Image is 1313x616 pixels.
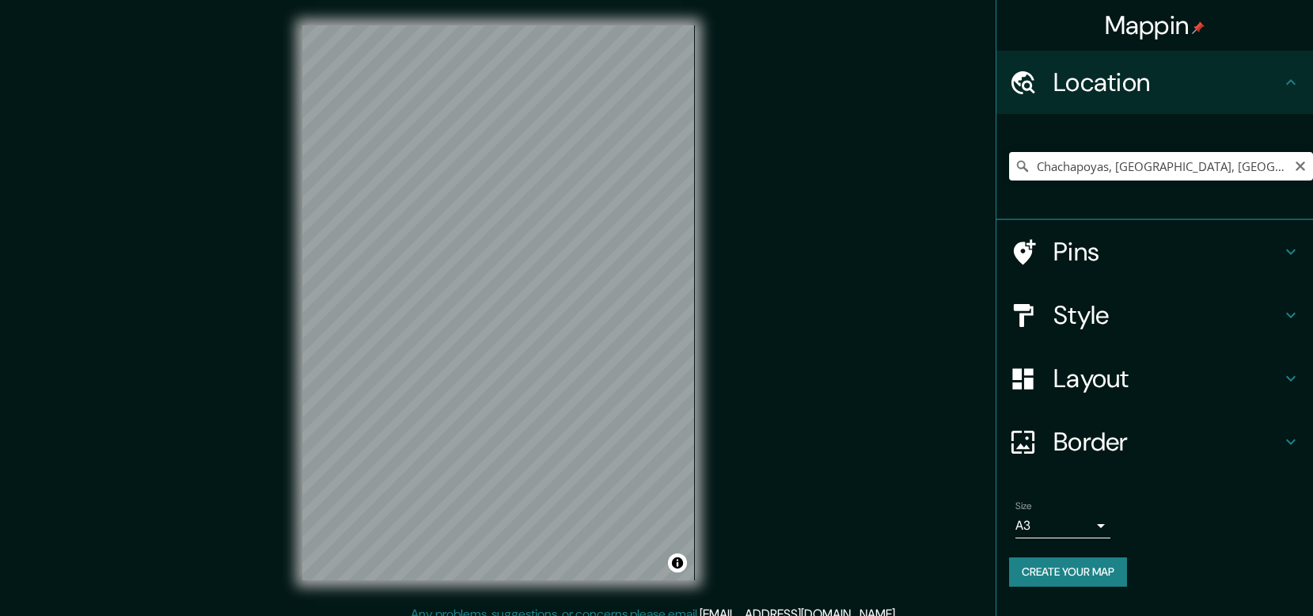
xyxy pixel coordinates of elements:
button: Create your map [1009,557,1127,587]
button: Clear [1294,158,1307,173]
div: Layout [996,347,1313,410]
canvas: Map [302,25,695,580]
img: pin-icon.png [1192,21,1205,34]
h4: Border [1053,426,1281,458]
div: Pins [996,220,1313,283]
div: Border [996,410,1313,473]
h4: Style [1053,299,1281,331]
input: Pick your city or area [1009,152,1313,181]
div: Location [996,51,1313,114]
h4: Location [1053,67,1281,98]
h4: Layout [1053,363,1281,394]
div: A3 [1015,513,1110,538]
div: Style [996,283,1313,347]
iframe: Help widget launcher [1172,554,1296,599]
label: Size [1015,500,1032,513]
h4: Mappin [1105,10,1205,41]
h4: Pins [1053,236,1281,268]
button: Toggle attribution [668,553,687,572]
